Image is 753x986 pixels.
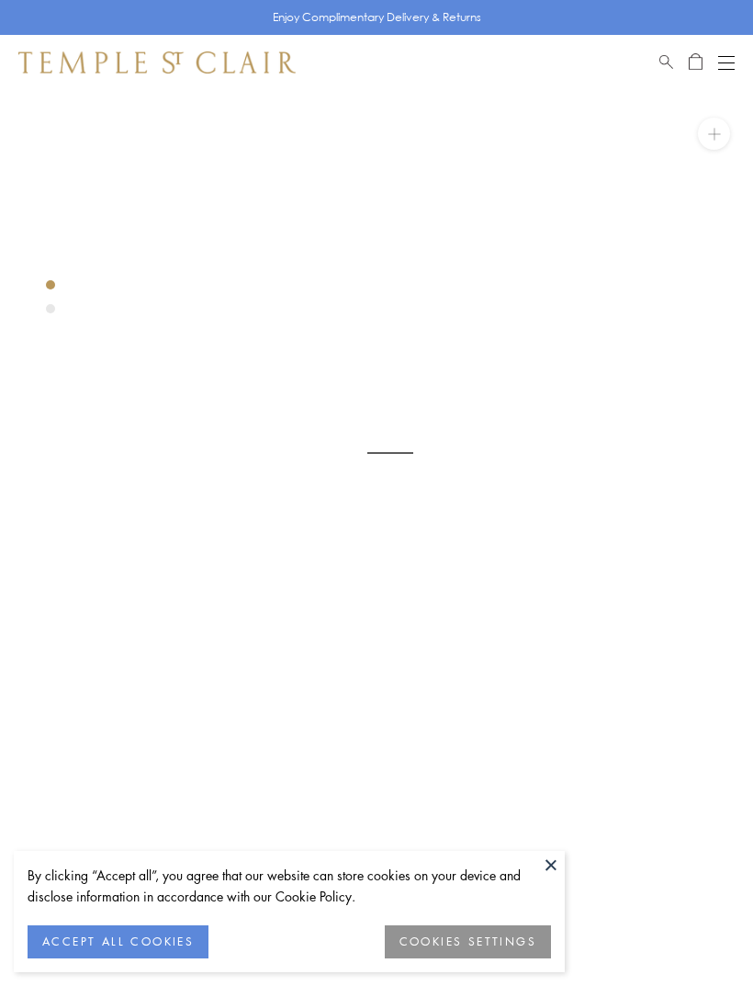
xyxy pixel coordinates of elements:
[385,925,551,958] button: COOKIES SETTINGS
[28,865,551,907] div: By clicking “Accept all”, you agree that our website can store cookies on your device and disclos...
[661,900,735,968] iframe: Gorgias live chat messenger
[273,8,481,27] p: Enjoy Complimentary Delivery & Returns
[28,925,208,958] button: ACCEPT ALL COOKIES
[718,51,735,74] button: Open navigation
[689,51,702,74] a: Open Shopping Bag
[18,51,296,74] img: Temple St. Clair
[659,51,673,74] a: Search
